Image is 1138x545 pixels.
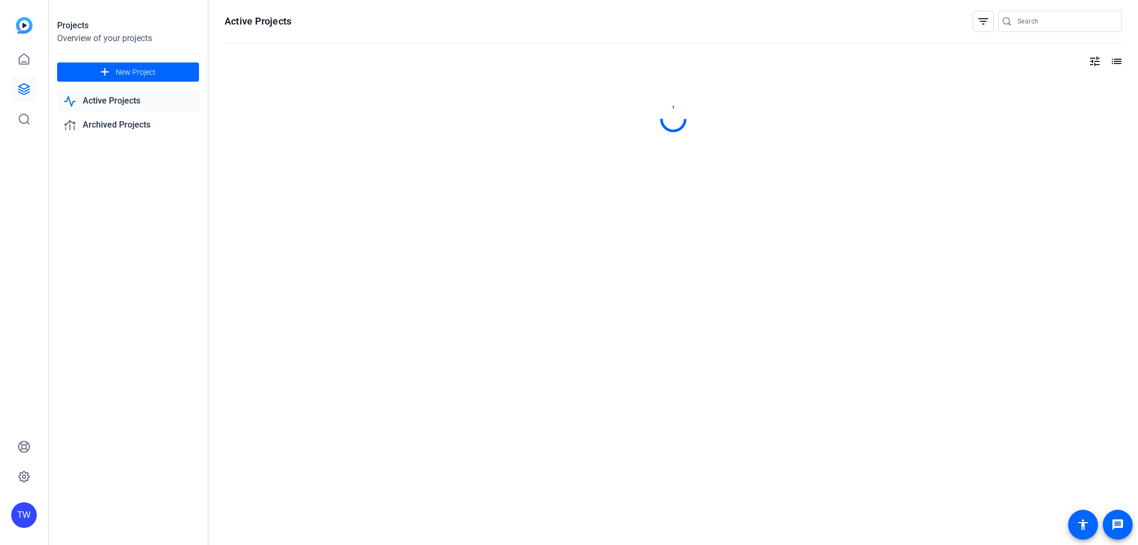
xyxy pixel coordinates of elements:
[57,90,199,112] a: Active Projects
[977,15,990,28] mat-icon: filter_list
[98,66,112,79] mat-icon: add
[1088,55,1101,68] mat-icon: tune
[57,62,199,82] button: New Project
[57,114,199,136] a: Archived Projects
[116,67,156,78] span: New Project
[11,502,37,528] div: TW
[1017,15,1113,28] input: Search
[16,17,33,34] img: blue-gradient.svg
[57,19,199,32] div: Projects
[1111,518,1124,531] mat-icon: message
[1109,55,1122,68] mat-icon: list
[225,15,291,28] h1: Active Projects
[1077,518,1089,531] mat-icon: accessibility
[57,32,199,45] div: Overview of your projects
